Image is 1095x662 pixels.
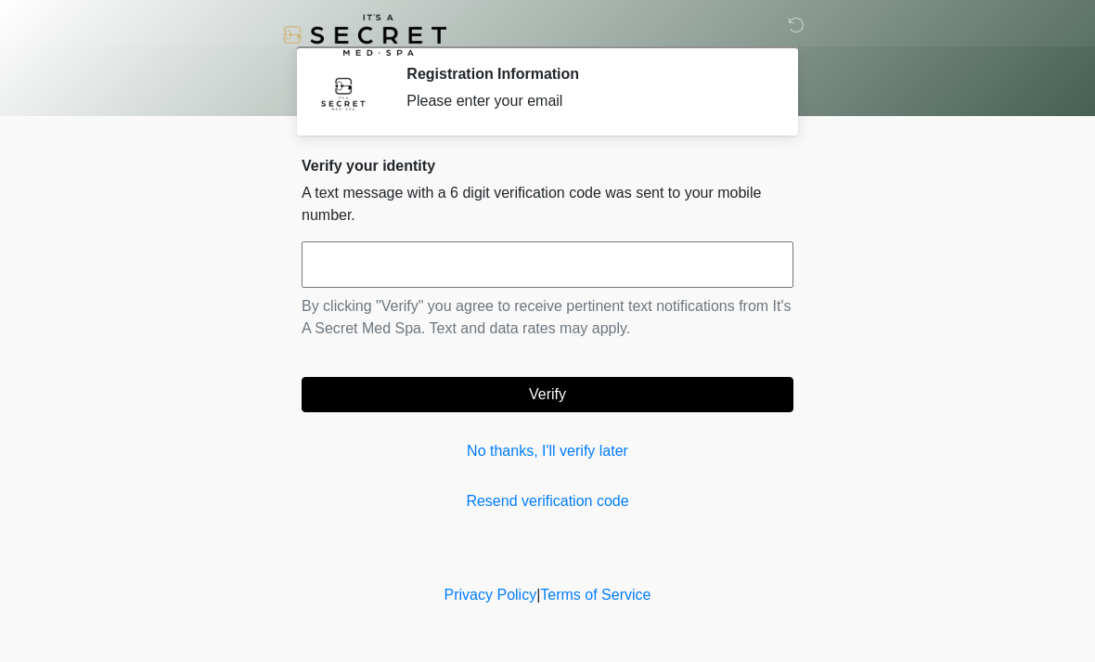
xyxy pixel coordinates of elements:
[536,587,540,603] a: |
[316,65,371,121] img: Agent Avatar
[406,65,766,83] h2: Registration Information
[302,182,793,227] p: A text message with a 6 digit verification code was sent to your mobile number.
[302,157,793,175] h2: Verify your identity
[540,587,651,603] a: Terms of Service
[302,295,793,340] p: By clicking "Verify" you agree to receive pertinent text notifications from It's A Secret Med Spa...
[302,440,793,462] a: No thanks, I'll verify later
[283,14,446,56] img: It's A Secret Med Spa Logo
[406,90,766,112] div: Please enter your email
[302,490,793,513] a: Resend verification code
[444,587,537,603] a: Privacy Policy
[302,377,793,412] button: Verify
